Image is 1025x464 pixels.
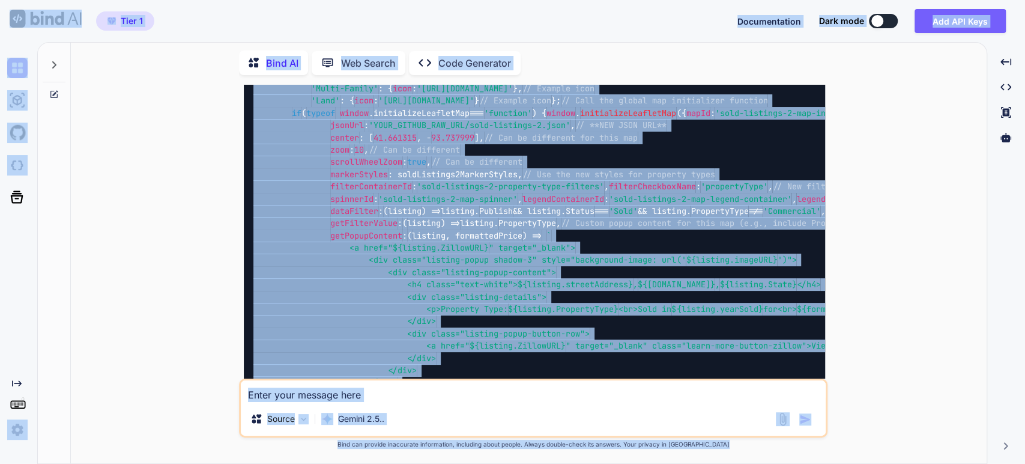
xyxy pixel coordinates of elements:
[609,194,791,204] span: 'sold-listings-2-map-legend-container'
[330,144,349,155] span: zoom
[7,58,28,78] img: chat
[737,15,801,28] button: Documentation
[431,157,522,168] span: // Can be different
[369,120,570,131] span: 'YOUR_GITHUB_RAW_URL/sold-listings-2.json'
[378,194,518,204] span: 'sold-listings-2-map-spinner'
[498,218,556,229] span: PropertyType
[518,279,633,290] span: ${listing.streetAddress}
[638,279,715,290] span: ${[DOMAIN_NAME]}
[311,96,340,106] span: 'Land'
[407,230,542,241] span: ( ) =>
[292,108,301,118] span: if
[330,218,398,229] span: getFilterValue
[393,242,489,253] span: ${listing.ZillowURL}
[369,144,460,155] span: // Can be different
[431,132,474,143] span: 93.737999
[340,108,369,118] span: window
[686,255,777,266] span: ${listing.imageURL}
[479,206,513,216] span: Publish
[407,157,426,168] span: true
[253,230,897,412] span: ` <a href=" " target="_blank"> <div class="listing-popup shadow-3" style="background-image: url('...
[7,420,28,440] img: settings
[267,413,295,425] p: Source
[407,218,441,229] span: listing
[239,440,827,449] p: Bind can provide inaccurate information, including about people. Always double-check its answers....
[508,304,618,314] span: ${listing.PropertyType}
[298,414,309,424] img: Pick Models
[546,108,575,118] span: window
[388,206,422,216] span: listing
[796,304,878,314] span: ${formattedPrice}
[338,413,384,425] p: Gemini 2.5..
[373,132,417,143] span: 41.661315
[354,144,364,155] span: 10
[799,414,811,426] img: icon
[107,17,116,25] img: premium
[470,341,566,352] span: ${listing.ZillowURL}
[341,56,396,70] p: Web Search
[96,11,154,31] button: premiumTier 1
[417,83,513,94] span: '[URL][DOMAIN_NAME]'
[522,83,594,94] span: // Example icon
[522,194,604,204] span: legendContainerId
[417,181,604,192] span: 'sold-listings-2-property-type-filters'
[772,181,859,192] span: // New filter name
[719,279,796,290] span: ${listing.State}
[330,194,373,204] span: spinnerId
[819,15,864,27] span: Dark mode
[383,206,441,216] span: ( ) =>
[393,83,412,94] span: icon
[671,304,763,314] span: ${listing.yearSold}
[609,206,638,216] span: 'Sold'
[737,16,801,26] span: Documentation
[484,108,532,118] span: 'function'
[402,218,460,229] span: ( ) =>
[522,169,715,180] span: // Use the new styles for property types
[266,56,298,70] p: Bind AI
[378,96,474,106] span: '[URL][DOMAIN_NAME]'
[330,132,359,143] span: center
[484,132,638,143] span: // Can be different for this map
[330,206,378,216] span: dataFilter
[796,194,873,204] span: legendIconsRowId
[412,230,522,241] span: listing, formattedPrice
[121,15,143,27] span: Tier 1
[561,96,767,106] span: // Call the global map initializer function
[715,108,859,118] span: 'sold-listings-2-map-instance'
[580,108,676,118] span: initializeLeafletMap
[321,413,333,425] img: Gemini 2.5 flash
[561,218,878,229] span: // Custom popup content for this map (e.g., include Property Type)
[686,108,710,118] span: mapId
[306,108,335,118] span: typeof
[330,230,402,241] span: getPopupContent
[566,206,594,216] span: Status
[7,155,28,176] img: darkCloudIdeIcon
[330,120,364,131] span: jsonUrl
[438,56,511,70] p: Code Generator
[311,83,378,94] span: 'Multi-Family'
[479,96,551,106] span: // Example icon
[373,108,470,118] span: initializeLeafletMap
[609,181,695,192] span: filterCheckboxName
[330,157,402,168] span: scrollWheelZoom
[7,90,28,111] img: ai-studio
[10,10,82,28] img: Bind AI
[7,123,28,143] img: githubLight
[700,181,767,192] span: 'propertyType'
[915,9,1006,33] button: Add API Keys
[776,412,790,426] img: attachment
[691,206,748,216] span: PropertyType
[330,181,412,192] span: filterContainerId
[330,169,388,180] span: markerStyles
[354,96,373,106] span: icon
[763,206,820,216] span: 'Commercial'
